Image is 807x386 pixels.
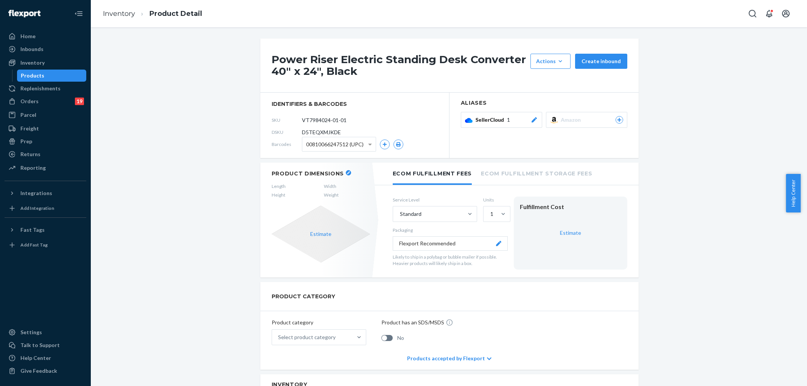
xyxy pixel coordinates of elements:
[21,72,44,79] div: Products
[5,95,86,107] a: Orders19
[536,57,565,65] div: Actions
[8,10,40,17] img: Flexport logo
[745,6,760,21] button: Open Search Box
[272,129,302,135] span: DSKU
[461,112,542,128] button: SellerCloud1
[278,333,336,341] div: Select product category
[393,197,477,203] label: Service Level
[546,112,627,128] button: Amazon
[575,54,627,69] button: Create inbound
[20,138,32,145] div: Prep
[483,197,508,203] label: Units
[381,319,444,326] p: Product has an SDS/MSDS
[5,202,86,214] a: Add Integration
[20,242,48,248] div: Add Fast Tag
[272,54,527,77] h1: Power Riser Electric Standing Desk Converter 40" x 24", Black
[20,125,39,132] div: Freight
[20,189,52,197] div: Integrations
[393,163,472,185] li: Ecom Fulfillment Fees
[272,141,302,147] span: Barcodes
[20,329,42,336] div: Settings
[310,230,331,238] button: Estimate
[5,224,86,236] button: Fast Tags
[530,54,571,69] button: Actions
[5,148,86,160] a: Returns
[149,9,202,18] a: Product Detail
[5,30,86,42] a: Home
[324,192,339,198] span: Weight
[71,6,86,21] button: Close Navigation
[786,174,801,212] button: Help Center
[5,122,86,135] a: Freight
[762,6,777,21] button: Open notifications
[5,57,86,69] a: Inventory
[20,367,57,375] div: Give Feedback
[272,192,286,198] span: Height
[20,33,36,40] div: Home
[5,43,86,55] a: Inbounds
[20,98,39,105] div: Orders
[272,100,438,108] span: identifiers & barcodes
[20,111,36,119] div: Parcel
[461,100,627,106] h2: Aliases
[778,6,793,21] button: Open account menu
[481,163,592,183] li: Ecom Fulfillment Storage Fees
[5,82,86,95] a: Replenishments
[5,326,86,338] a: Settings
[5,135,86,147] a: Prep
[20,341,60,349] div: Talk to Support
[272,170,344,177] h2: Product Dimensions
[20,45,44,53] div: Inbounds
[399,210,400,218] input: Standard
[5,162,86,174] a: Reporting
[103,9,135,18] a: Inventory
[507,116,510,124] span: 1
[561,116,584,124] span: Amazon
[20,226,45,234] div: Fast Tags
[20,85,61,92] div: Replenishments
[5,365,86,377] button: Give Feedback
[5,239,86,251] a: Add Fast Tag
[397,334,404,342] span: No
[5,187,86,199] button: Integrations
[393,254,508,267] p: Likely to ship in a polybag or bubble mailer if possible. Heavier products will likely ship in a ...
[490,210,490,218] input: 1
[20,150,40,158] div: Returns
[306,138,364,151] span: 00810066247512 (UPC)
[272,319,366,326] p: Product category
[393,236,508,251] button: Flexport Recommended
[272,290,335,303] h2: PRODUCT CATEGORY
[20,59,45,67] div: Inventory
[393,227,508,233] p: Packaging
[560,229,581,236] a: Estimate
[400,210,421,218] div: Standard
[75,98,84,105] div: 19
[324,183,339,189] span: Width
[20,164,46,172] div: Reporting
[476,116,507,124] span: SellerCloud
[20,205,54,211] div: Add Integration
[759,363,799,382] iframe: Opens a widget where you can chat to one of our agents
[5,339,86,351] button: Talk to Support
[5,352,86,364] a: Help Center
[20,354,51,362] div: Help Center
[520,203,621,211] div: Fulfillment Cost
[272,183,286,189] span: Length
[490,210,493,218] div: 1
[5,109,86,121] a: Parcel
[272,117,302,123] span: SKU
[407,347,491,370] div: Products accepted by Flexport
[97,3,208,25] ol: breadcrumbs
[302,129,341,136] span: D5TEQXMJKDE
[17,70,87,82] a: Products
